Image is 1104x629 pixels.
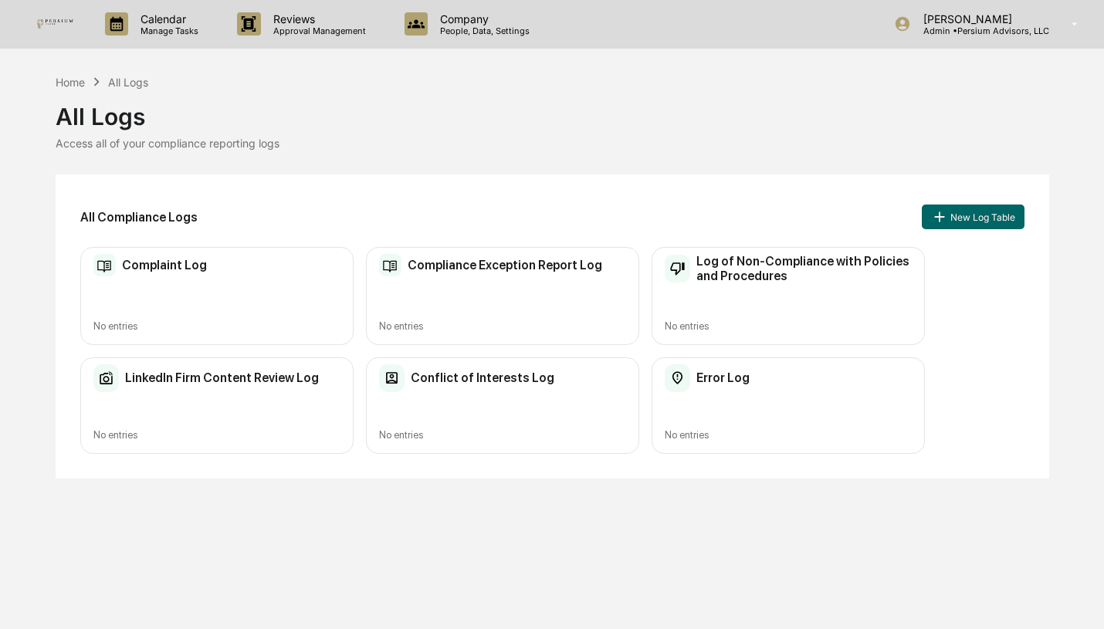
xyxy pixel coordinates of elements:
[379,429,626,441] div: No entries
[379,254,402,277] img: Compliance Log Table Icon
[911,25,1049,36] p: Admin • Persium Advisors, LLC
[696,254,912,283] h2: Log of Non-Compliance with Policies and Procedures
[80,210,198,225] h2: All Compliance Logs
[428,12,537,25] p: Company
[108,76,148,89] div: All Logs
[665,429,912,441] div: No entries
[408,258,602,272] h2: Compliance Exception Report Log
[696,370,750,385] h2: Error Log
[122,258,207,272] h2: Complaint Log
[128,25,206,36] p: Manage Tasks
[125,370,319,385] h2: LinkedIn Firm Content Review Log
[428,25,537,36] p: People, Data, Settings
[56,137,1049,150] div: Access all of your compliance reporting logs
[37,19,74,29] img: logo
[911,12,1049,25] p: [PERSON_NAME]
[261,12,374,25] p: Reviews
[128,12,206,25] p: Calendar
[56,76,85,89] div: Home
[411,370,554,385] h2: Conflict of Interests Log
[379,320,626,332] div: No entries
[261,25,374,36] p: Approval Management
[93,254,117,277] img: Compliance Log Table Icon
[665,320,912,332] div: No entries
[922,205,1024,229] button: New Log Table
[93,429,340,441] div: No entries
[93,320,340,332] div: No entries
[56,90,1049,130] div: All Logs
